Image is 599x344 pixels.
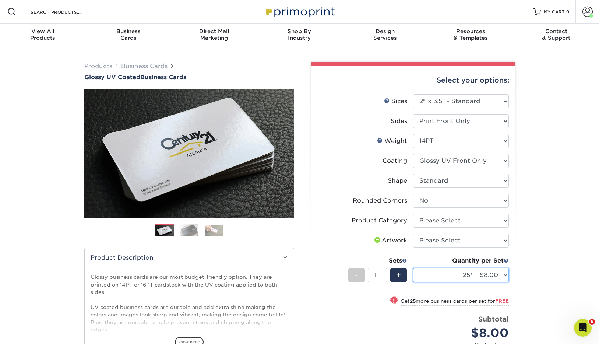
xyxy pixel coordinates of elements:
[257,28,342,35] span: Shop By
[544,9,565,15] span: MY CART
[352,216,407,225] div: Product Category
[84,63,112,70] a: Products
[342,24,428,47] a: DesignServices
[30,7,102,16] input: SEARCH PRODUCTS.....
[428,24,513,47] a: Resources& Templates
[377,137,407,145] div: Weight
[495,298,509,304] span: FREE
[353,196,407,205] div: Rounded Corners
[171,28,257,35] span: Direct Mail
[85,28,171,41] div: Cards
[589,319,595,325] span: 6
[348,256,407,265] div: Sets
[180,224,198,237] img: Business Cards 02
[2,322,63,341] iframe: Google Customer Reviews
[478,315,509,323] strong: Subtotal
[396,270,401,281] span: +
[574,319,592,337] iframe: Intercom live chat
[373,236,407,245] div: Artwork
[84,74,140,81] span: Glossy UV Coated
[85,248,294,267] h2: Product Description
[514,28,599,35] span: Contact
[384,97,407,106] div: Sizes
[85,28,171,35] span: Business
[514,24,599,47] a: Contact& Support
[410,298,416,304] strong: 25
[413,256,509,265] div: Quantity per Set
[393,297,395,305] span: !
[428,28,513,35] span: Resources
[317,66,509,94] div: Select your options:
[171,28,257,41] div: Marketing
[388,176,407,185] div: Shape
[355,270,358,281] span: -
[84,74,294,81] a: Glossy UV CoatedBusiness Cards
[342,28,428,35] span: Design
[514,28,599,41] div: & Support
[383,157,407,165] div: Coating
[257,28,342,41] div: Industry
[84,74,294,81] h1: Business Cards
[342,28,428,41] div: Services
[257,24,342,47] a: Shop ByIndustry
[84,49,294,259] img: Glossy UV Coated 01
[205,225,223,236] img: Business Cards 03
[155,222,174,240] img: Business Cards 01
[263,4,337,20] img: Primoprint
[428,28,513,41] div: & Templates
[401,298,509,306] small: Get more business cards per set for
[419,324,509,342] div: $8.00
[85,24,171,47] a: BusinessCards
[566,9,570,14] span: 0
[391,117,407,126] div: Sides
[171,24,257,47] a: Direct MailMarketing
[121,63,168,70] a: Business Cards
